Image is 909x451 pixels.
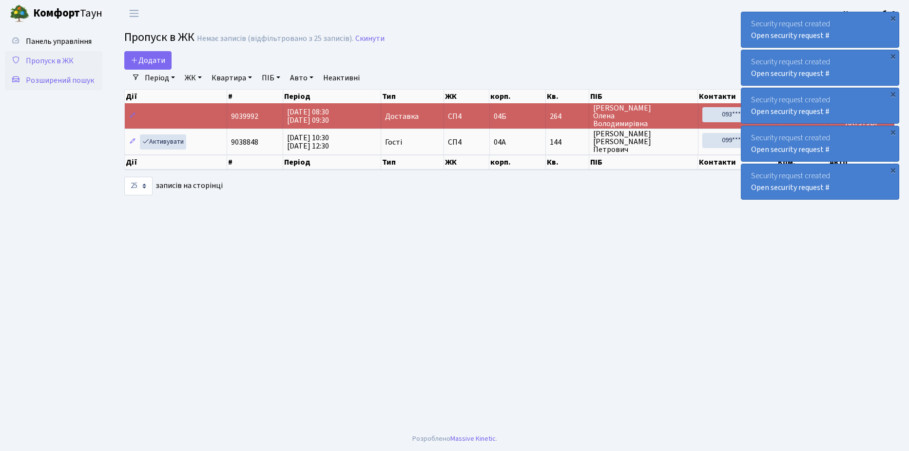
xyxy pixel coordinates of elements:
[589,90,698,103] th: ПІБ
[546,90,589,103] th: Кв.
[227,90,283,103] th: #
[751,68,830,79] a: Open security request #
[888,165,898,175] div: ×
[231,137,258,148] span: 9038848
[593,104,694,128] span: [PERSON_NAME] Олена Володимирівна
[741,88,899,123] div: Security request created
[131,55,165,66] span: Додати
[489,155,546,169] th: корп.
[287,107,329,126] span: [DATE] 08:30 [DATE] 09:30
[741,164,899,199] div: Security request created
[444,155,490,169] th: ЖК
[231,111,258,122] span: 9039992
[26,36,92,47] span: Панель управління
[741,126,899,161] div: Security request created
[197,34,353,43] div: Немає записів (відфільтровано з 25 записів).
[122,5,146,21] button: Переключити навігацію
[355,34,385,43] a: Скинути
[751,106,830,117] a: Open security request #
[550,138,585,146] span: 144
[283,155,381,169] th: Період
[125,155,227,169] th: Дії
[888,13,898,23] div: ×
[140,134,186,150] a: Активувати
[494,137,506,148] span: 04А
[26,56,74,66] span: Пропуск в ЖК
[33,5,80,21] b: Комфорт
[412,433,497,444] div: Розроблено .
[283,90,381,103] th: Період
[741,50,899,85] div: Security request created
[258,70,284,86] a: ПІБ
[124,29,194,46] span: Пропуск в ЖК
[125,90,227,103] th: Дії
[888,127,898,137] div: ×
[381,90,444,103] th: Тип
[751,182,830,193] a: Open security request #
[181,70,206,86] a: ЖК
[5,32,102,51] a: Панель управління
[10,4,29,23] img: logo.png
[888,51,898,61] div: ×
[124,177,153,195] select: записів на сторінці
[208,70,256,86] a: Квартира
[698,155,777,169] th: Контакти
[287,132,329,151] span: [DATE] 10:30 [DATE] 12:30
[33,5,102,22] span: Таун
[843,8,897,19] a: Консьєрж б. 4.
[751,144,830,155] a: Open security request #
[450,433,496,444] a: Massive Kinetic
[741,12,899,47] div: Security request created
[444,90,490,103] th: ЖК
[286,70,317,86] a: Авто
[124,177,223,195] label: записів на сторінці
[489,90,546,103] th: корп.
[589,155,698,169] th: ПІБ
[494,111,506,122] span: 04Б
[751,30,830,41] a: Open security request #
[141,70,179,86] a: Період
[448,113,485,120] span: СП4
[5,71,102,90] a: Розширений пошук
[124,51,172,70] a: Додати
[5,51,102,71] a: Пропуск в ЖК
[448,138,485,146] span: СП4
[698,90,777,103] th: Контакти
[26,75,94,86] span: Розширений пошук
[385,113,419,120] span: Доставка
[546,155,589,169] th: Кв.
[385,138,402,146] span: Гості
[319,70,364,86] a: Неактивні
[888,89,898,99] div: ×
[593,130,694,153] span: [PERSON_NAME] [PERSON_NAME] Петрович
[227,155,283,169] th: #
[550,113,585,120] span: 264
[381,155,444,169] th: Тип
